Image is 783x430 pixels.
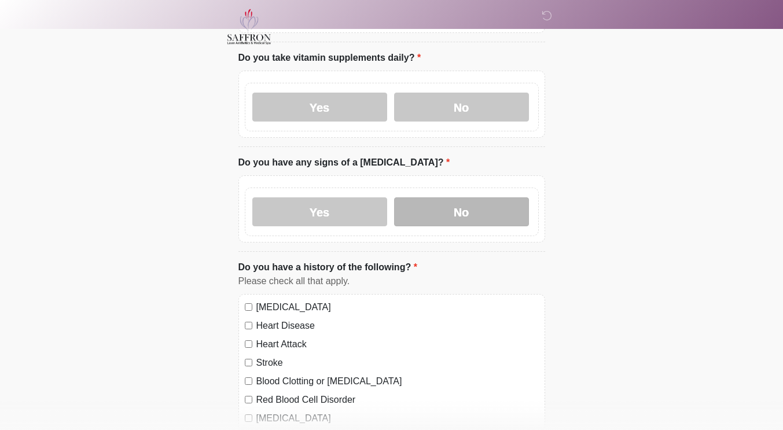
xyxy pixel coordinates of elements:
[252,93,387,122] label: Yes
[245,396,252,403] input: Red Blood Cell Disorder
[245,377,252,385] input: Blood Clotting or [MEDICAL_DATA]
[256,300,539,314] label: [MEDICAL_DATA]
[256,411,539,425] label: [MEDICAL_DATA]
[252,197,387,226] label: Yes
[256,393,539,407] label: Red Blood Cell Disorder
[245,303,252,311] input: [MEDICAL_DATA]
[238,51,421,65] label: Do you take vitamin supplements daily?
[245,340,252,348] input: Heart Attack
[245,322,252,329] input: Heart Disease
[394,197,529,226] label: No
[256,356,539,370] label: Stroke
[238,156,450,170] label: Do you have any signs of a [MEDICAL_DATA]?
[227,9,272,45] img: Saffron Laser Aesthetics and Medical Spa Logo
[238,260,417,274] label: Do you have a history of the following?
[238,274,545,288] div: Please check all that apply.
[394,93,529,122] label: No
[256,319,539,333] label: Heart Disease
[256,337,539,351] label: Heart Attack
[245,414,252,422] input: [MEDICAL_DATA]
[256,374,539,388] label: Blood Clotting or [MEDICAL_DATA]
[245,359,252,366] input: Stroke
